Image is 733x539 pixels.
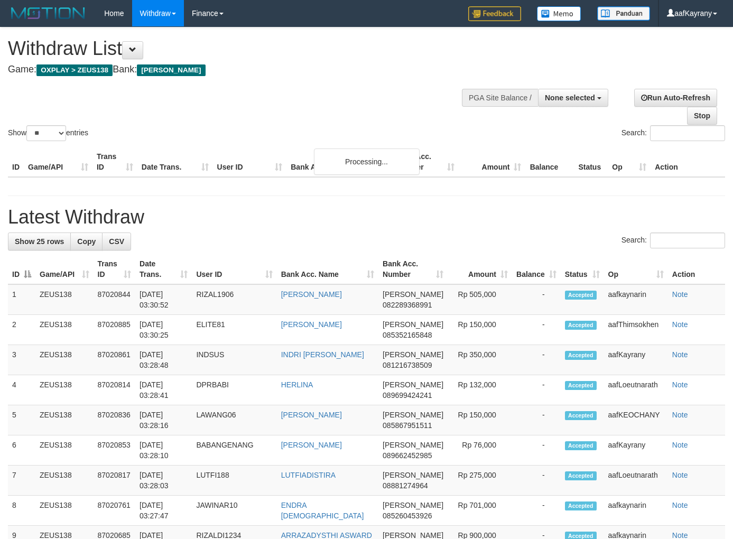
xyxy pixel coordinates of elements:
[383,501,443,509] span: [PERSON_NAME]
[565,411,597,420] span: Accepted
[281,380,313,389] a: HERLINA
[383,350,443,359] span: [PERSON_NAME]
[192,375,276,405] td: DPRBABI
[604,496,668,526] td: aafkaynarin
[15,237,64,246] span: Show 25 rows
[137,147,213,177] th: Date Trans.
[392,147,459,177] th: Bank Acc. Number
[281,471,336,479] a: LUTFIADISTIRA
[448,284,512,315] td: Rp 505,000
[192,435,276,466] td: BABANGENANG
[604,435,668,466] td: aafKayrany
[565,351,597,360] span: Accepted
[8,64,478,75] h4: Game: Bank:
[94,315,136,345] td: 87020885
[687,107,717,125] a: Stop
[192,315,276,345] td: ELITE81
[8,315,35,345] td: 2
[565,471,597,480] span: Accepted
[192,345,276,375] td: INDSUS
[383,451,432,460] span: Copy 089662452985 to clipboard
[35,345,94,375] td: ZEUS138
[512,435,561,466] td: -
[512,466,561,496] td: -
[35,435,94,466] td: ZEUS138
[565,291,597,300] span: Accepted
[135,345,192,375] td: [DATE] 03:28:48
[383,361,432,369] span: Copy 081216738509 to clipboard
[35,284,94,315] td: ZEUS138
[672,411,688,419] a: Note
[135,466,192,496] td: [DATE] 03:28:03
[634,89,717,107] a: Run Auto-Refresh
[92,147,137,177] th: Trans ID
[8,38,478,59] h1: Withdraw List
[277,254,378,284] th: Bank Acc. Name: activate to sort column ascending
[383,471,443,479] span: [PERSON_NAME]
[604,284,668,315] td: aafkaynarin
[192,284,276,315] td: RIZAL1906
[281,320,342,329] a: [PERSON_NAME]
[281,501,364,520] a: ENDRA [DEMOGRAPHIC_DATA]
[192,466,276,496] td: LUTFI188
[512,254,561,284] th: Balance: activate to sort column ascending
[281,350,364,359] a: INDRI [PERSON_NAME]
[448,405,512,435] td: Rp 150,000
[597,6,650,21] img: panduan.png
[94,496,136,526] td: 87020761
[102,233,131,250] a: CSV
[383,411,443,419] span: [PERSON_NAME]
[383,320,443,329] span: [PERSON_NAME]
[94,435,136,466] td: 87020853
[8,496,35,526] td: 8
[565,501,597,510] span: Accepted
[512,284,561,315] td: -
[668,254,725,284] th: Action
[383,301,432,309] span: Copy 082289368991 to clipboard
[35,254,94,284] th: Game/API: activate to sort column ascending
[512,496,561,526] td: -
[462,89,538,107] div: PGA Site Balance /
[525,147,574,177] th: Balance
[192,496,276,526] td: JAWINAR10
[651,147,725,177] th: Action
[383,441,443,449] span: [PERSON_NAME]
[604,345,668,375] td: aafKayrany
[383,391,432,399] span: Copy 089699424241 to clipboard
[35,466,94,496] td: ZEUS138
[8,435,35,466] td: 6
[565,381,597,390] span: Accepted
[94,375,136,405] td: 87020814
[672,501,688,509] a: Note
[672,380,688,389] a: Note
[512,405,561,435] td: -
[8,466,35,496] td: 7
[135,375,192,405] td: [DATE] 03:28:41
[383,421,432,430] span: Copy 085867951511 to clipboard
[192,405,276,435] td: LAWANG06
[448,375,512,405] td: Rp 132,000
[24,147,92,177] th: Game/API
[135,254,192,284] th: Date Trans.: activate to sort column ascending
[604,466,668,496] td: aafLoeutnarath
[8,233,71,250] a: Show 25 rows
[109,237,124,246] span: CSV
[281,290,342,299] a: [PERSON_NAME]
[36,64,113,76] span: OXPLAY > ZEUS138
[672,350,688,359] a: Note
[135,496,192,526] td: [DATE] 03:27:47
[672,320,688,329] a: Note
[8,405,35,435] td: 5
[545,94,595,102] span: None selected
[561,254,604,284] th: Status: activate to sort column ascending
[70,233,103,250] a: Copy
[650,233,725,248] input: Search:
[135,405,192,435] td: [DATE] 03:28:16
[94,254,136,284] th: Trans ID: activate to sort column ascending
[448,345,512,375] td: Rp 350,000
[604,254,668,284] th: Op: activate to sort column ascending
[383,331,432,339] span: Copy 085352165848 to clipboard
[8,147,24,177] th: ID
[672,471,688,479] a: Note
[604,375,668,405] td: aafLoeutnarath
